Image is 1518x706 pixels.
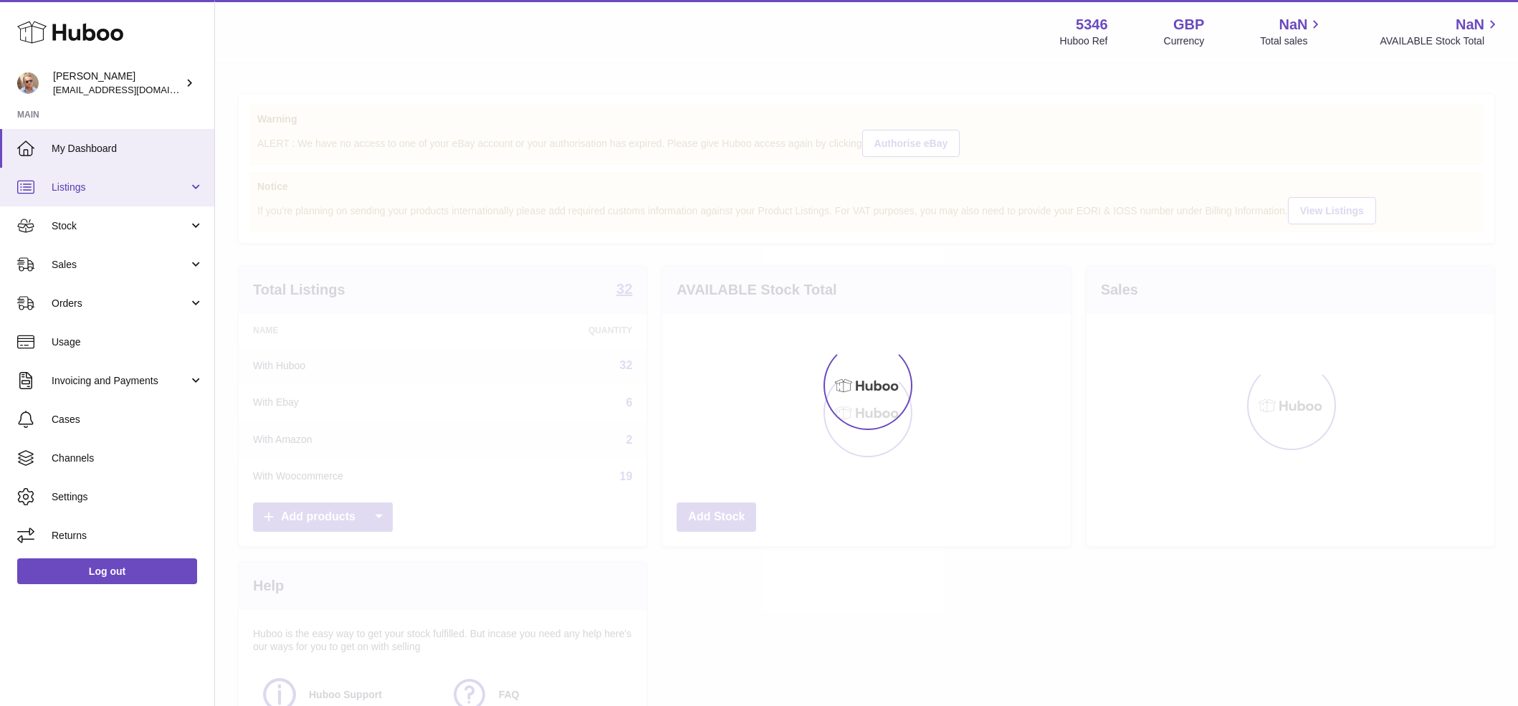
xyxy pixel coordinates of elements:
[1173,15,1204,34] strong: GBP
[17,558,197,584] a: Log out
[52,529,204,543] span: Returns
[1076,15,1108,34] strong: 5346
[1164,34,1205,48] div: Currency
[1060,34,1108,48] div: Huboo Ref
[53,84,211,95] span: [EMAIL_ADDRESS][DOMAIN_NAME]
[52,490,204,504] span: Settings
[52,181,188,194] span: Listings
[1260,34,1324,48] span: Total sales
[52,452,204,465] span: Channels
[1456,15,1484,34] span: NaN
[1279,15,1307,34] span: NaN
[52,142,204,156] span: My Dashboard
[52,374,188,388] span: Invoicing and Payments
[52,219,188,233] span: Stock
[1380,34,1501,48] span: AVAILABLE Stock Total
[1260,15,1324,48] a: NaN Total sales
[52,335,204,349] span: Usage
[52,297,188,310] span: Orders
[1380,15,1501,48] a: NaN AVAILABLE Stock Total
[52,258,188,272] span: Sales
[17,72,39,94] img: support@radoneltd.co.uk
[53,70,182,97] div: [PERSON_NAME]
[52,413,204,426] span: Cases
